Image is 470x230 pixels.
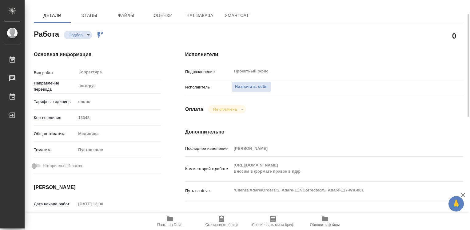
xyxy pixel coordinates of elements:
div: Пустое поле [78,147,153,153]
div: Медицина [76,129,161,139]
button: Обновить файлы [299,213,351,230]
p: Общая тематика [34,131,76,137]
textarea: /Clients/Adare/Orders/S_Adare-117/Corrected/S_Adare-117-WK-001 [232,185,440,195]
h4: Основная информация [34,51,161,58]
button: Скопировать мини-бриф [247,213,299,230]
button: Назначить себя [232,81,271,92]
span: Скопировать бриф [205,223,237,227]
p: Направление перевода [34,80,76,92]
button: Скопировать бриф [196,213,247,230]
p: Исполнитель [185,84,232,90]
span: Скопировать мини-бриф [252,223,294,227]
button: 🙏 [448,196,464,212]
span: Файлы [111,12,141,19]
p: Путь на drive [185,188,232,194]
span: 🙏 [451,197,461,210]
button: Подбор [67,32,85,38]
span: Папка на Drive [157,223,182,227]
h2: 0 [452,31,456,41]
p: Тарифные единицы [34,99,76,105]
span: Чат заказа [185,12,215,19]
h4: Исполнители [185,51,463,58]
span: Детали [38,12,67,19]
p: Тематика [34,147,76,153]
p: Последнее изменение [185,146,232,152]
div: Пустое поле [76,145,161,155]
p: Подразделение [185,69,232,75]
span: SmartCat [222,12,252,19]
div: слово [76,97,161,107]
span: Нотариальный заказ [43,163,82,169]
div: Подбор [64,31,92,39]
p: Дата начала работ [34,201,76,207]
h2: Работа [34,28,59,39]
span: Этапы [74,12,104,19]
input: Пустое поле [76,113,161,122]
div: Подбор [208,105,246,113]
span: Назначить себя [235,83,268,90]
p: Комментарий к работе [185,166,232,172]
button: Не оплачена [211,107,239,112]
h4: Дополнительно [185,128,463,136]
input: Пустое поле [232,144,440,153]
p: Вид работ [34,70,76,76]
span: Обновить файлы [310,223,340,227]
h4: Оплата [185,106,203,113]
span: Оценки [148,12,178,19]
input: Пустое поле [76,199,130,208]
textarea: [URL][DOMAIN_NAME] Вносим в формате правок в пдф [232,160,440,177]
h4: [PERSON_NAME] [34,184,161,191]
button: Папка на Drive [144,213,196,230]
p: Кол-во единиц [34,115,76,121]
